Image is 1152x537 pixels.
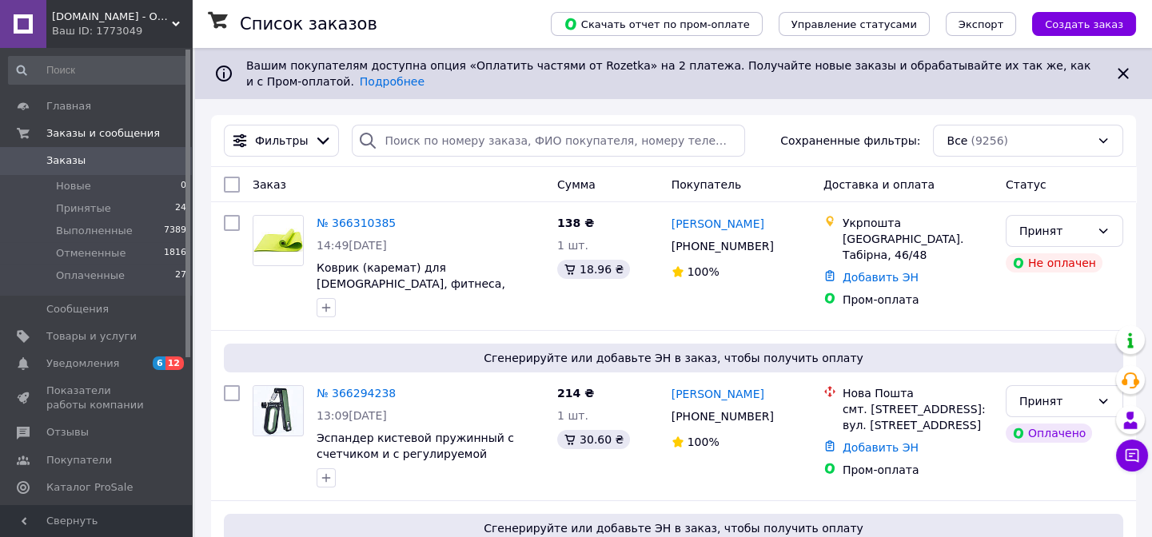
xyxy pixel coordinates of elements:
[230,520,1117,536] span: Сгенерируйте или добавьте ЭН в заказ, чтобы получить оплату
[56,246,126,261] span: Отмененные
[56,179,91,193] span: Новые
[1016,17,1136,30] a: Создать заказ
[317,387,396,400] a: № 366294238
[253,178,286,191] span: Заказ
[46,425,89,440] span: Отзывы
[153,356,165,370] span: 6
[1019,222,1090,240] div: Принят
[56,201,111,216] span: Принятые
[230,350,1117,366] span: Сгенерируйте или добавьте ЭН в заказ, чтобы получить оплату
[843,462,993,478] div: Пром-оплата
[843,215,993,231] div: Укрпошта
[668,405,777,428] div: [PHONE_NUMBER]
[1116,440,1148,471] button: Чат с покупателем
[843,292,993,308] div: Пром-оплата
[46,302,109,316] span: Сообщения
[164,224,186,238] span: 7389
[52,10,172,24] span: Sklad24.org - Оптовый интернет магазин склад
[56,268,125,283] span: Оплаченные
[551,12,763,36] button: Скачать отчет по пром-оплате
[56,224,133,238] span: Выполненные
[46,329,137,344] span: Товары и услуги
[823,178,935,191] span: Доставка и оплата
[246,59,1090,88] span: Вашим покупателям доступна опция «Оплатить частями от Rozetka» на 2 платежа. Получайте новые зака...
[255,133,308,149] span: Фильтры
[181,179,186,193] span: 0
[1006,424,1092,443] div: Оплачено
[843,441,919,454] a: Добавить ЭН
[1019,392,1090,410] div: Принят
[165,356,184,370] span: 12
[947,133,967,149] span: Все
[843,401,993,433] div: смт. [STREET_ADDRESS]: вул. [STREET_ADDRESS]
[175,268,186,283] span: 27
[971,134,1008,147] span: (9256)
[557,387,594,400] span: 214 ₴
[352,125,744,157] input: Поиск по номеру заказа, ФИО покупателя, номеру телефона, Email, номеру накладной
[843,385,993,401] div: Нова Пошта
[688,265,720,278] span: 100%
[672,216,764,232] a: [PERSON_NAME]
[46,453,112,467] span: Покупатели
[946,12,1016,36] button: Экспорт
[557,409,588,422] span: 1 шт.
[564,17,750,31] span: Скачать отчет по пром-оплате
[843,231,993,263] div: [GEOGRAPHIC_DATA]. Табірна, 46/48
[253,216,303,265] img: Фото товару
[253,386,303,436] img: Фото товару
[791,18,917,30] span: Управление статусами
[164,246,186,261] span: 1816
[557,217,594,229] span: 138 ₴
[317,217,396,229] a: № 366310385
[557,260,630,279] div: 18.96 ₴
[959,18,1003,30] span: Экспорт
[46,126,160,141] span: Заказы и сообщения
[843,271,919,284] a: Добавить ЭН
[672,178,742,191] span: Покупатель
[779,12,930,36] button: Управление статусами
[52,24,192,38] div: Ваш ID: 1773049
[46,356,119,371] span: Уведомления
[1045,18,1123,30] span: Создать заказ
[668,235,777,257] div: [PHONE_NUMBER]
[46,153,86,168] span: Заказы
[780,133,920,149] span: Сохраненные фильтры:
[8,56,188,85] input: Поиск
[175,201,186,216] span: 24
[240,14,377,34] h1: Список заказов
[317,432,543,492] a: Эспандер кистевой пружинный с счетчиком и с регулируемой нагрузкой 10-120кг OSPORT (MS 4216) Хаки
[46,99,91,113] span: Главная
[557,178,596,191] span: Сумма
[1032,12,1136,36] button: Создать заказ
[46,480,133,495] span: Каталог ProSale
[317,261,516,322] a: Коврик (каремат) для [DEMOGRAPHIC_DATA], фитнеса, танцев OSPORT Колибри (FI-0077) Зеленый
[317,409,387,422] span: 13:09[DATE]
[1006,178,1046,191] span: Статус
[46,384,148,412] span: Показатели работы компании
[688,436,720,448] span: 100%
[317,239,387,252] span: 14:49[DATE]
[360,75,425,88] a: Подробнее
[1006,253,1102,272] div: Не оплачен
[557,239,588,252] span: 1 шт.
[253,385,304,436] a: Фото товару
[557,430,630,449] div: 30.60 ₴
[253,215,304,266] a: Фото товару
[672,386,764,402] a: [PERSON_NAME]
